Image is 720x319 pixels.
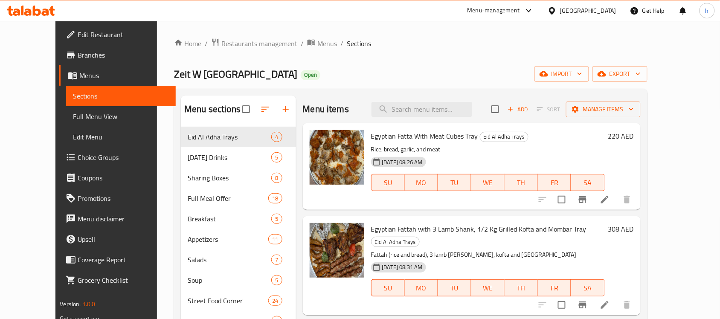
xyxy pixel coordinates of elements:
[408,282,435,294] span: MO
[59,249,176,270] a: Coverage Report
[371,279,405,296] button: SU
[181,127,296,147] div: Eid Al Adha Trays4
[271,132,282,142] div: items
[205,38,208,49] li: /
[268,296,282,306] div: items
[371,223,586,235] span: Egyptian Fattah with 3 Lamb Shank, 1/2 Kg Grilled Kofta and Mombar Tray
[174,38,201,49] a: Home
[181,249,296,270] div: Salads7
[181,209,296,229] div: Breakfast5
[271,152,282,162] div: items
[471,279,505,296] button: WE
[271,214,282,224] div: items
[475,282,501,294] span: WE
[617,295,637,315] button: delete
[272,215,282,223] span: 5
[310,223,364,278] img: Egyptian Fattah with 3 Lamb Shank, 1/2 Kg Grilled Kofta and Mombar Tray
[705,6,709,15] span: h
[59,45,176,65] a: Branches
[438,174,471,191] button: TU
[506,104,529,114] span: Add
[78,152,169,162] span: Choice Groups
[571,174,604,191] button: SA
[600,194,610,205] a: Edit menu item
[78,234,169,244] span: Upsell
[59,270,176,290] a: Grocery Checklist
[59,188,176,209] a: Promotions
[553,191,571,209] span: Select to update
[617,189,637,210] button: delete
[504,103,531,116] button: Add
[78,50,169,60] span: Branches
[372,102,472,117] input: search
[174,38,647,49] nav: breadcrumb
[571,279,604,296] button: SA
[441,282,468,294] span: TU
[405,174,438,191] button: MO
[441,177,468,189] span: TU
[375,282,401,294] span: SU
[347,38,371,49] span: Sections
[508,282,534,294] span: TH
[188,193,268,203] span: Full Meal Offer
[573,104,634,115] span: Manage items
[269,297,282,305] span: 24
[405,279,438,296] button: MO
[301,38,304,49] li: /
[317,38,337,49] span: Menus
[566,101,641,117] button: Manage items
[188,275,271,285] span: Soup
[255,99,276,119] span: Sort sections
[181,229,296,249] div: Appetizers11
[78,29,169,40] span: Edit Restaurant
[188,152,271,162] span: [DATE] Drinks
[78,214,169,224] span: Menu disclaimer
[560,6,616,15] div: [GEOGRAPHIC_DATA]
[268,193,282,203] div: items
[184,103,241,116] h2: Menu sections
[59,209,176,229] a: Menu disclaimer
[174,64,297,84] span: Zeit W [GEOGRAPHIC_DATA]
[181,188,296,209] div: Full Meal Offer18
[188,214,271,224] span: Breakfast
[572,189,593,210] button: Branch-specific-item
[60,299,81,310] span: Version:
[372,237,419,247] span: Eid Al Adha Trays
[486,100,504,118] span: Select section
[269,235,282,244] span: 11
[272,154,282,162] span: 5
[272,276,282,284] span: 5
[508,177,534,189] span: TH
[188,234,268,244] div: Appetizers
[78,193,169,203] span: Promotions
[480,132,528,142] span: Eid Al Adha Trays
[371,237,420,247] div: Eid Al Adha Trays
[59,168,176,188] a: Coupons
[271,255,282,265] div: items
[301,70,320,80] div: Open
[59,229,176,249] a: Upsell
[475,177,501,189] span: WE
[303,103,349,116] h2: Menu items
[188,296,268,306] span: Street Food Corner
[59,65,176,86] a: Menus
[181,147,296,168] div: [DATE] Drinks5
[188,132,271,142] span: Eid Al Adha Trays
[73,132,169,142] span: Edit Menu
[541,69,582,79] span: import
[79,70,169,81] span: Menus
[188,173,271,183] div: Sharing Boxes
[538,174,571,191] button: FR
[600,300,610,310] a: Edit menu item
[438,279,471,296] button: TU
[188,255,271,265] div: Salads
[181,290,296,311] div: Street Food Corner24
[608,130,634,142] h6: 220 AED
[272,174,282,182] span: 8
[211,38,297,49] a: Restaurants management
[66,106,176,127] a: Full Menu View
